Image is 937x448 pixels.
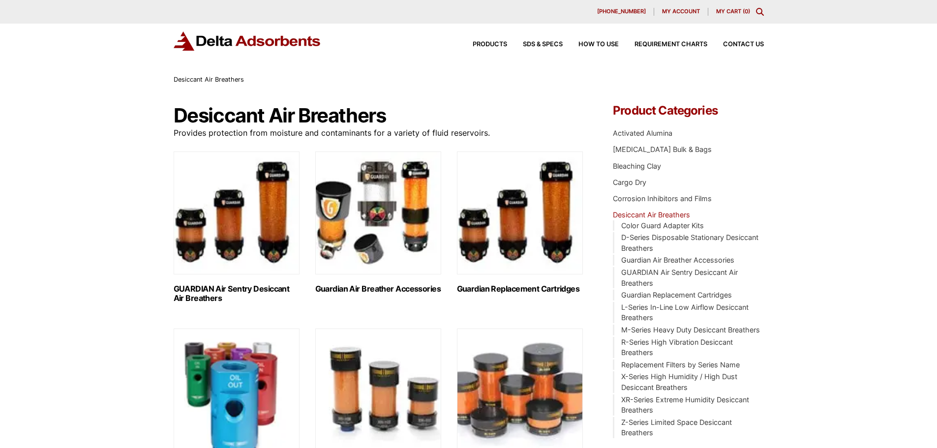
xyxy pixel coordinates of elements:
a: My account [654,8,708,16]
a: Activated Alumina [613,129,672,137]
a: [MEDICAL_DATA] Bulk & Bags [613,145,712,153]
span: [PHONE_NUMBER] [597,9,646,14]
a: Cargo Dry [613,178,646,186]
img: GUARDIAN Air Sentry Desiccant Air Breathers [174,151,300,274]
a: D-Series Disposable Stationary Desiccant Breathers [621,233,758,252]
a: My Cart (0) [716,8,750,15]
span: SDS & SPECS [523,41,563,48]
h1: Desiccant Air Breathers [174,105,584,126]
h2: GUARDIAN Air Sentry Desiccant Air Breathers [174,284,300,303]
a: GUARDIAN Air Sentry Desiccant Air Breathers [621,268,738,287]
img: Guardian Replacement Cartridges [457,151,583,274]
a: Visit product category Guardian Air Breather Accessories [315,151,441,294]
a: Color Guard Adapter Kits [621,221,704,230]
a: XR-Series Extreme Humidity Desiccant Breathers [621,395,749,415]
a: Z-Series Limited Space Desiccant Breathers [621,418,732,437]
a: How to Use [563,41,619,48]
a: SDS & SPECS [507,41,563,48]
a: X-Series High Humidity / High Dust Desiccant Breathers [621,372,737,391]
span: Products [473,41,507,48]
a: Visit product category Guardian Replacement Cartridges [457,151,583,294]
a: Guardian Replacement Cartridges [621,291,732,299]
div: Toggle Modal Content [756,8,764,16]
a: R-Series High Vibration Desiccant Breathers [621,338,733,357]
h4: Product Categories [613,105,763,117]
img: Guardian Air Breather Accessories [315,151,441,274]
a: Products [457,41,507,48]
a: Guardian Air Breather Accessories [621,256,734,264]
h2: Guardian Air Breather Accessories [315,284,441,294]
span: My account [662,9,700,14]
a: M-Series Heavy Duty Desiccant Breathers [621,326,760,334]
a: Corrosion Inhibitors and Films [613,194,712,203]
a: Contact Us [707,41,764,48]
p: Provides protection from moisture and contaminants for a variety of fluid reservoirs. [174,126,584,140]
a: Visit product category GUARDIAN Air Sentry Desiccant Air Breathers [174,151,300,303]
a: Requirement Charts [619,41,707,48]
a: Bleaching Clay [613,162,661,170]
a: Desiccant Air Breathers [613,210,690,219]
a: L-Series In-Line Low Airflow Desiccant Breathers [621,303,749,322]
span: Requirement Charts [635,41,707,48]
img: Delta Adsorbents [174,31,321,51]
a: Replacement Filters by Series Name [621,360,740,369]
span: Desiccant Air Breathers [174,76,244,83]
span: 0 [745,8,748,15]
h2: Guardian Replacement Cartridges [457,284,583,294]
span: Contact Us [723,41,764,48]
span: How to Use [578,41,619,48]
a: [PHONE_NUMBER] [589,8,654,16]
